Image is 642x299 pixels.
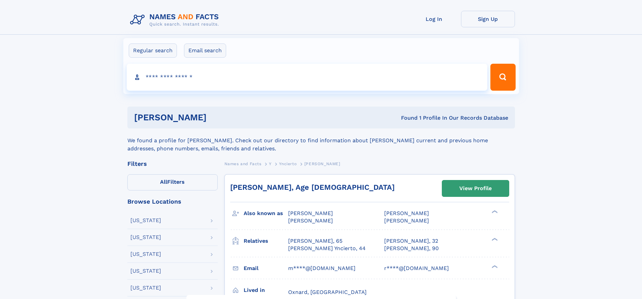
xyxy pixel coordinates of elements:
[407,11,461,27] a: Log In
[490,264,498,269] div: ❯
[160,179,167,185] span: All
[288,210,333,216] span: [PERSON_NAME]
[244,235,288,247] h3: Relatives
[184,43,226,58] label: Email search
[384,245,439,252] a: [PERSON_NAME], 90
[130,235,161,240] div: [US_STATE]
[130,251,161,257] div: [US_STATE]
[127,64,488,91] input: search input
[304,161,340,166] span: [PERSON_NAME]
[224,159,262,168] a: Names and Facts
[304,114,508,122] div: Found 1 Profile In Our Records Database
[288,217,333,224] span: [PERSON_NAME]
[269,159,272,168] a: Y
[134,113,304,122] h1: [PERSON_NAME]
[127,161,218,167] div: Filters
[279,159,297,168] a: Yncierto
[459,181,492,196] div: View Profile
[130,218,161,223] div: [US_STATE]
[129,43,177,58] label: Regular search
[490,210,498,214] div: ❯
[288,289,367,295] span: Oxnard, [GEOGRAPHIC_DATA]
[384,237,438,245] a: [PERSON_NAME], 32
[279,161,297,166] span: Yncierto
[384,217,429,224] span: [PERSON_NAME]
[127,11,224,29] img: Logo Names and Facts
[461,11,515,27] a: Sign Up
[384,210,429,216] span: [PERSON_NAME]
[130,268,161,274] div: [US_STATE]
[244,263,288,274] h3: Email
[288,237,342,245] a: [PERSON_NAME], 65
[127,199,218,205] div: Browse Locations
[490,64,515,91] button: Search Button
[127,174,218,190] label: Filters
[490,237,498,241] div: ❯
[230,183,395,191] a: [PERSON_NAME], Age [DEMOGRAPHIC_DATA]
[244,285,288,296] h3: Lived in
[130,285,161,291] div: [US_STATE]
[269,161,272,166] span: Y
[244,208,288,219] h3: Also known as
[288,245,366,252] a: [PERSON_NAME] Yncierto, 44
[442,180,509,197] a: View Profile
[127,128,515,153] div: We found a profile for [PERSON_NAME]. Check out our directory to find information about [PERSON_N...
